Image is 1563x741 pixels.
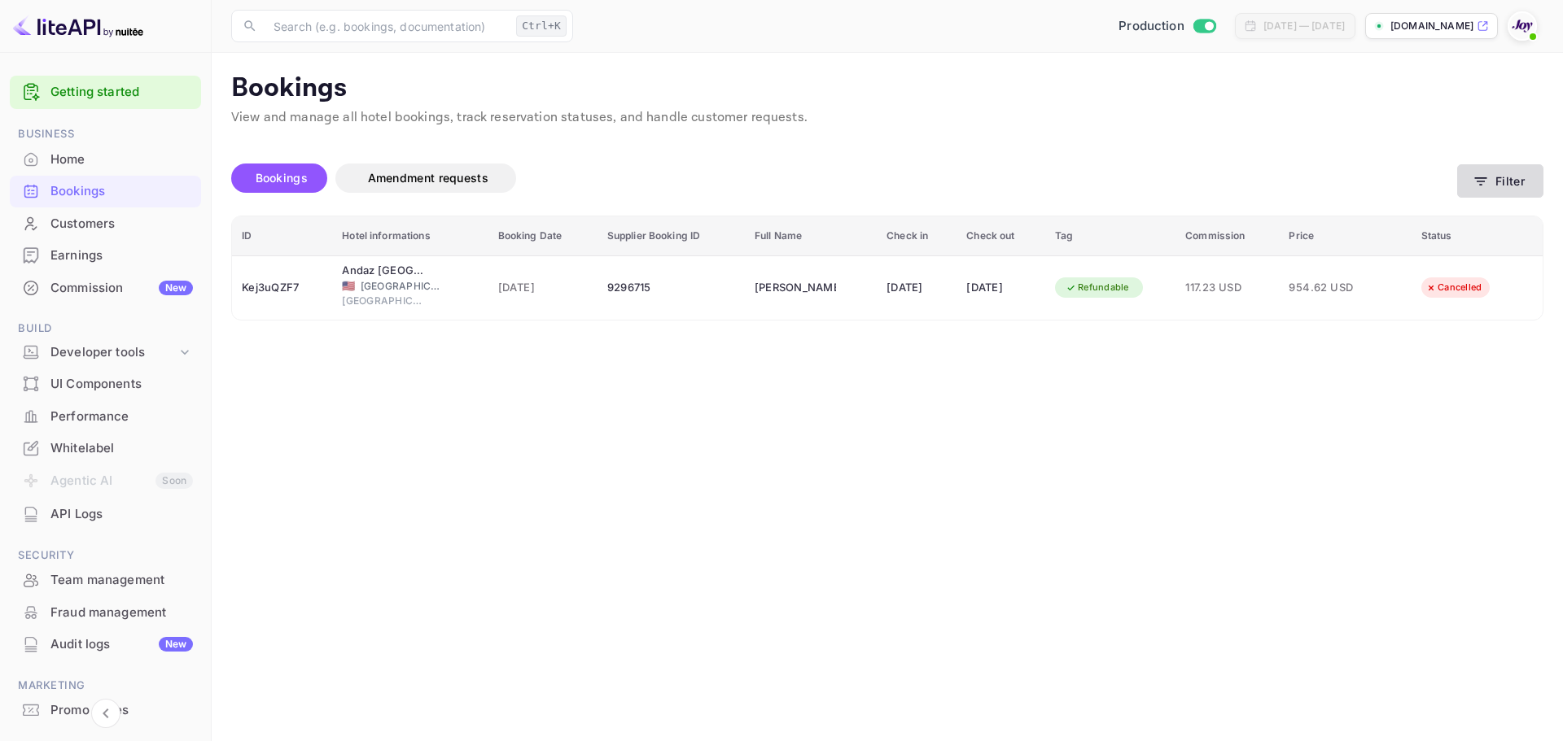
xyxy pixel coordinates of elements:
a: Earnings [10,240,201,270]
div: Audit logsNew [10,629,201,660]
div: 9296715 [607,275,735,301]
a: Whitelabel [10,433,201,463]
th: Supplier Booking ID [598,216,745,256]
span: Security [10,547,201,564]
a: Performance [10,401,201,431]
th: Commission [1176,216,1279,256]
th: Check out [957,216,1045,256]
div: UI Components [10,368,201,400]
div: API Logs [50,505,193,524]
div: [DATE] [966,275,1035,301]
div: Ctrl+K [516,15,567,37]
span: Amendment requests [368,171,488,185]
th: Tag [1045,216,1176,256]
span: Production [1119,17,1184,36]
th: Status [1412,216,1543,256]
div: Home [10,144,201,176]
span: [GEOGRAPHIC_DATA] [361,279,442,294]
a: Customers [10,208,201,238]
th: Check in [877,216,957,256]
div: Earnings [50,246,193,265]
p: [DOMAIN_NAME] [1390,19,1473,33]
div: Customers [10,208,201,240]
div: Promo codes [10,695,201,726]
a: Audit logsNew [10,629,201,659]
th: Hotel informations [332,216,488,256]
a: Promo codes [10,695,201,725]
span: Build [10,320,201,338]
button: Collapse navigation [91,699,120,728]
th: Full Name [745,216,877,256]
span: [GEOGRAPHIC_DATA] [342,294,423,308]
span: 117.23 USD [1185,279,1269,297]
button: Filter [1457,164,1543,198]
div: Performance [50,408,193,426]
p: View and manage all hotel bookings, track reservation statuses, and handle customer requests. [231,108,1543,128]
div: Andaz San Diego - a concept by Hyatt [342,263,423,279]
input: Search (e.g. bookings, documentation) [264,10,510,42]
span: 954.62 USD [1289,279,1370,297]
a: Getting started [50,83,193,102]
div: Performance [10,401,201,433]
p: Bookings [231,72,1543,105]
a: Home [10,144,201,174]
div: Bookings [50,182,193,201]
div: Getting started [10,76,201,109]
div: API Logs [10,499,201,530]
div: Cancelled [1415,277,1492,298]
span: Bookings [256,171,308,185]
table: booking table [232,216,1543,320]
a: Fraud management [10,597,201,627]
div: Developer tools [10,338,201,367]
div: Audit logs [50,635,193,654]
th: Booking Date [488,216,598,256]
div: UI Components [50,375,193,394]
span: [DATE] [498,279,588,297]
div: Switch to Sandbox mode [1112,17,1222,36]
div: account-settings tabs [231,163,1457,193]
div: Whitelabel [50,439,193,458]
div: Customers [50,215,193,233]
div: Developer tools [50,343,177,362]
div: Home [50,150,193,169]
img: With Joy [1509,13,1535,39]
div: Kej3uQZF7 [242,275,322,301]
div: Whitelabel [10,433,201,464]
div: Earnings [10,240,201,272]
div: Commission [50,279,193,298]
div: Team management [10,564,201,596]
div: Fraud management [10,597,201,629]
div: Fraud management [50,604,193,622]
a: API Logs [10,499,201,529]
th: Price [1279,216,1411,256]
span: Business [10,125,201,143]
div: Promo codes [50,701,193,720]
div: New [159,637,193,652]
div: CommissionNew [10,272,201,304]
img: LiteAPI logo [13,13,143,39]
div: Team management [50,571,193,590]
div: New [159,281,193,295]
a: Team management [10,564,201,595]
a: CommissionNew [10,272,201,303]
div: Janis Kukla-Franzoia [755,275,836,301]
div: Refundable [1055,277,1140,298]
span: Marketing [10,677,201,695]
div: [DATE] — [DATE] [1263,19,1345,33]
div: [DATE] [887,275,947,301]
th: ID [232,216,332,256]
a: Bookings [10,176,201,206]
div: Bookings [10,176,201,207]
span: United States of America [342,281,355,291]
a: UI Components [10,368,201,399]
